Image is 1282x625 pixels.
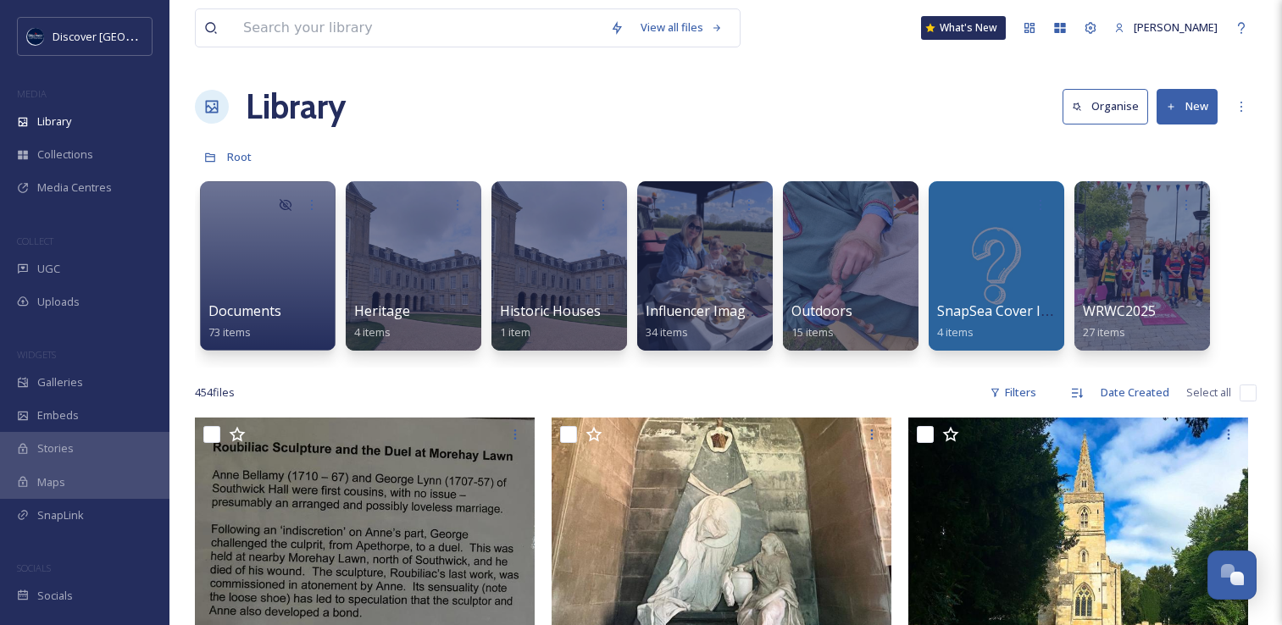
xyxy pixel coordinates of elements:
[17,87,47,100] span: MEDIA
[37,374,83,390] span: Galleries
[937,324,974,340] span: 4 items
[208,303,281,340] a: Documents73 items
[354,303,410,340] a: Heritage4 items
[500,301,601,320] span: Historic Houses
[37,474,65,490] span: Maps
[500,303,601,340] a: Historic Houses1 item
[227,149,252,164] span: Root
[53,28,207,44] span: Discover [GEOGRAPHIC_DATA]
[1063,89,1148,124] button: Organise
[37,147,93,163] span: Collections
[246,81,346,132] a: Library
[937,303,1070,340] a: SnapSea Cover Icons4 items
[227,147,252,167] a: Root
[37,440,74,456] span: Stories
[500,324,530,340] span: 1 item
[632,11,731,44] a: View all files
[791,303,852,340] a: Outdoors15 items
[17,348,56,361] span: WIDGETS
[17,235,53,247] span: COLLECT
[1092,376,1178,409] div: Date Created
[37,294,80,310] span: Uploads
[921,16,1006,40] a: What's New
[208,324,251,340] span: 73 items
[37,113,71,130] span: Library
[37,261,60,277] span: UGC
[1186,384,1231,401] span: Select all
[208,301,281,320] span: Documents
[1083,303,1156,340] a: WRWC202527 items
[1207,550,1257,600] button: Open Chat
[1106,11,1226,44] a: [PERSON_NAME]
[1157,89,1218,124] button: New
[27,28,44,45] img: Untitled%20design%20%282%29.png
[235,9,602,47] input: Search your library
[1083,324,1125,340] span: 27 items
[37,407,79,423] span: Embeds
[1134,19,1218,35] span: [PERSON_NAME]
[37,588,73,604] span: Socials
[195,384,235,401] span: 454 file s
[646,301,833,320] span: Influencer Images and Videos
[354,301,410,320] span: Heritage
[1083,301,1156,320] span: WRWC2025
[354,324,391,340] span: 4 items
[791,301,852,320] span: Outdoors
[646,303,833,340] a: Influencer Images and Videos34 items
[981,376,1045,409] div: Filters
[17,561,51,574] span: SOCIALS
[37,180,112,196] span: Media Centres
[37,507,84,523] span: SnapLink
[791,324,834,340] span: 15 items
[937,301,1070,320] span: SnapSea Cover Icons
[646,324,688,340] span: 34 items
[1063,89,1157,124] a: Organise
